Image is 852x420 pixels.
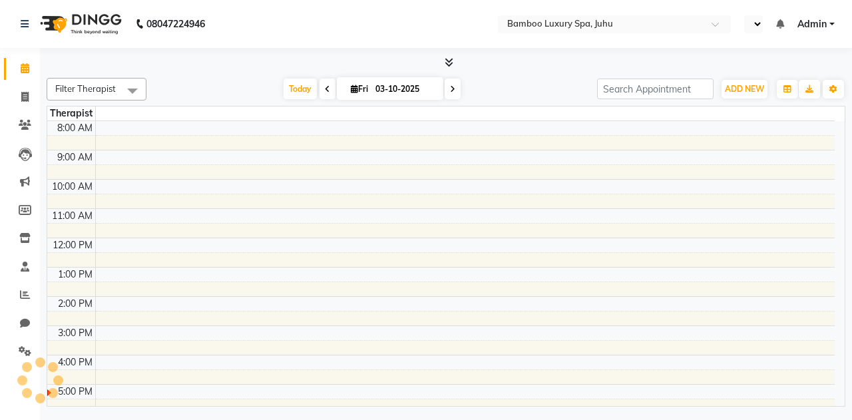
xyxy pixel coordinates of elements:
[49,209,95,223] div: 11:00 AM
[722,80,767,99] button: ADD NEW
[55,83,116,94] span: Filter Therapist
[50,238,95,252] div: 12:00 PM
[597,79,714,99] input: Search Appointment
[55,297,95,311] div: 2:00 PM
[55,355,95,369] div: 4:00 PM
[55,385,95,399] div: 5:00 PM
[34,5,125,43] img: logo
[55,150,95,164] div: 9:00 AM
[55,121,95,135] div: 8:00 AM
[49,180,95,194] div: 10:00 AM
[146,5,205,43] b: 08047224946
[47,106,95,120] div: Therapist
[797,17,827,31] span: Admin
[725,84,764,94] span: ADD NEW
[55,268,95,282] div: 1:00 PM
[371,79,438,99] input: 2025-10-03
[284,79,317,99] span: Today
[55,326,95,340] div: 3:00 PM
[347,84,371,94] span: Fri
